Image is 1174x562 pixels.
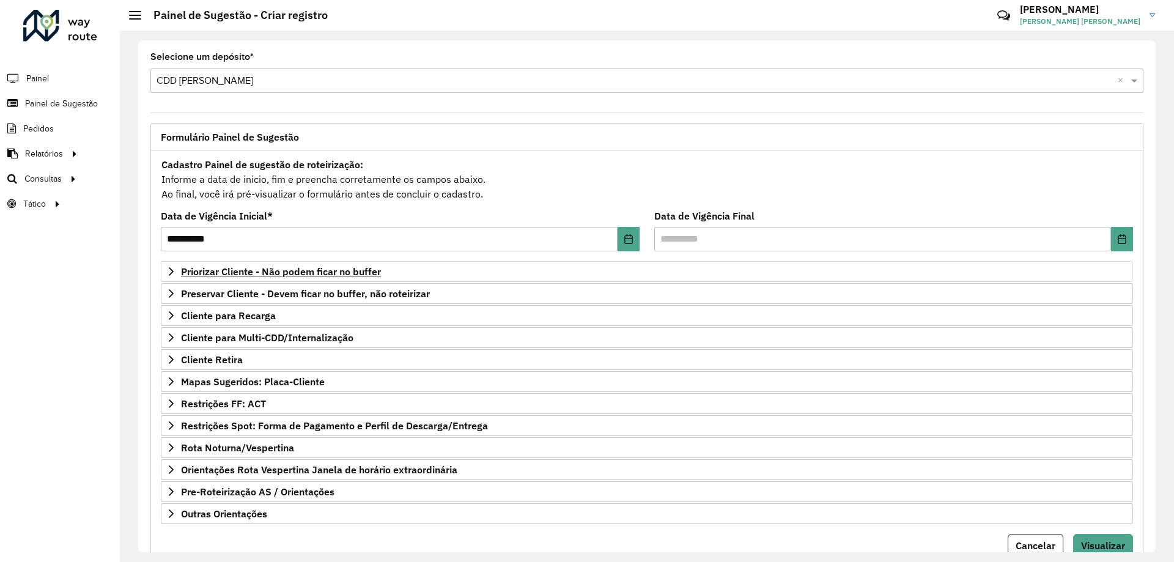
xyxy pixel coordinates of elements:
[181,487,334,497] span: Pre-Roteirização AS / Orientações
[161,459,1133,480] a: Orientações Rota Vespertina Janela de horário extraordinária
[181,311,276,320] span: Cliente para Recarga
[161,157,1133,202] div: Informe a data de inicio, fim e preencha corretamente os campos abaixo. Ao final, você irá pré-vi...
[181,289,430,298] span: Preservar Cliente - Devem ficar no buffer, não roteirizar
[1081,539,1125,552] span: Visualizar
[181,509,267,519] span: Outras Orientações
[26,72,49,85] span: Painel
[1111,227,1133,251] button: Choose Date
[161,327,1133,348] a: Cliente para Multi-CDD/Internalização
[141,9,328,22] h2: Painel de Sugestão - Criar registro
[1073,534,1133,557] button: Visualizar
[1020,4,1140,15] h3: [PERSON_NAME]
[181,333,353,342] span: Cliente para Multi-CDD/Internalização
[161,503,1133,524] a: Outras Orientações
[23,122,54,135] span: Pedidos
[25,97,98,110] span: Painel de Sugestão
[654,209,755,223] label: Data de Vigência Final
[161,415,1133,436] a: Restrições Spot: Forma de Pagamento e Perfil de Descarga/Entrega
[24,172,62,185] span: Consultas
[161,209,273,223] label: Data de Vigência Inicial
[161,437,1133,458] a: Rota Noturna/Vespertina
[1020,16,1140,27] span: [PERSON_NAME] [PERSON_NAME]
[618,227,640,251] button: Choose Date
[161,305,1133,326] a: Cliente para Recarga
[23,198,46,210] span: Tático
[161,481,1133,502] a: Pre-Roteirização AS / Orientações
[161,132,299,142] span: Formulário Painel de Sugestão
[1016,539,1055,552] span: Cancelar
[1118,73,1128,88] span: Clear all
[1008,534,1063,557] button: Cancelar
[25,147,63,160] span: Relatórios
[181,443,294,453] span: Rota Noturna/Vespertina
[150,50,254,64] label: Selecione um depósito
[161,393,1133,414] a: Restrições FF: ACT
[181,267,381,276] span: Priorizar Cliente - Não podem ficar no buffer
[161,349,1133,370] a: Cliente Retira
[181,421,488,431] span: Restrições Spot: Forma de Pagamento e Perfil de Descarga/Entrega
[161,371,1133,392] a: Mapas Sugeridos: Placa-Cliente
[181,465,457,475] span: Orientações Rota Vespertina Janela de horário extraordinária
[161,158,363,171] strong: Cadastro Painel de sugestão de roteirização:
[181,399,266,409] span: Restrições FF: ACT
[161,261,1133,282] a: Priorizar Cliente - Não podem ficar no buffer
[181,377,325,386] span: Mapas Sugeridos: Placa-Cliente
[991,2,1017,29] a: Contato Rápido
[161,283,1133,304] a: Preservar Cliente - Devem ficar no buffer, não roteirizar
[181,355,243,364] span: Cliente Retira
